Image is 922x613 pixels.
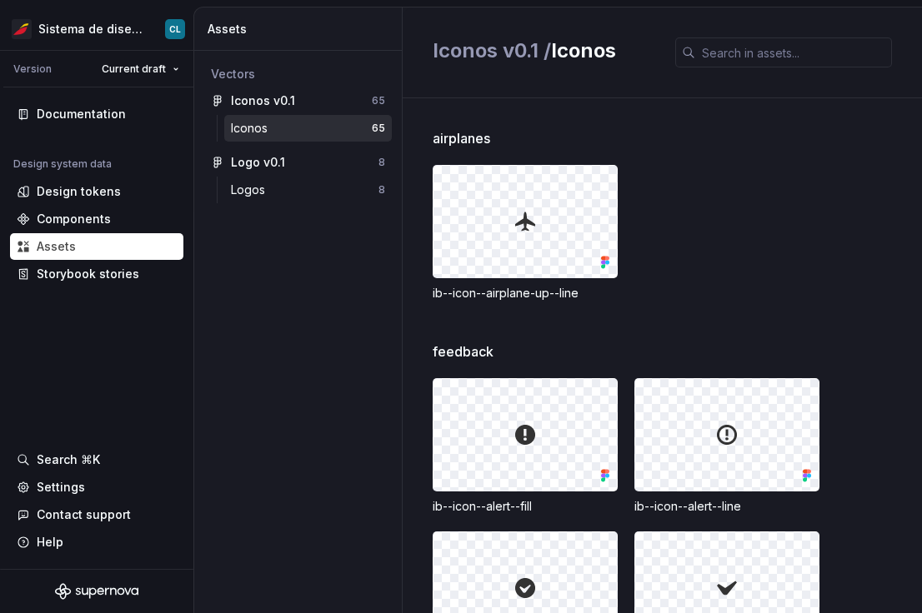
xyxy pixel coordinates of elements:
a: Assets [10,233,183,260]
div: 65 [372,122,385,135]
div: Settings [37,479,85,496]
button: Search ⌘K [10,446,183,473]
input: Search in assets... [695,37,892,67]
span: airplanes [433,128,490,148]
div: Logos [231,182,272,198]
a: Iconos v0.165 [204,87,392,114]
div: CL [169,22,181,36]
a: Logo v0.18 [204,149,392,176]
a: Iconos65 [224,115,392,142]
div: ib--icon--airplane-up--line [433,285,618,302]
button: Sistema de diseño IberiaCL [3,11,190,47]
div: Design tokens [37,183,121,200]
div: ib--icon--alert--line [634,498,819,515]
span: Current draft [102,62,166,76]
div: 65 [372,94,385,107]
div: Components [37,211,111,227]
img: 55604660-494d-44a9-beb2-692398e9940a.png [12,19,32,39]
div: Help [37,534,63,551]
a: Components [10,206,183,232]
div: Vectors [211,66,385,82]
div: 8 [378,156,385,169]
span: Iconos v0.1 / [433,38,551,62]
a: Logos8 [224,177,392,203]
a: Documentation [10,101,183,127]
div: Storybook stories [37,266,139,282]
button: Contact support [10,501,183,528]
button: Current draft [94,57,187,81]
div: Assets [208,21,395,37]
div: Logo v0.1 [231,154,285,171]
div: Sistema de diseño Iberia [38,21,145,37]
div: Assets [37,238,76,255]
div: Version [13,62,52,76]
div: Search ⌘K [37,451,100,468]
div: Documentation [37,106,126,122]
span: feedback [433,341,494,361]
a: Design tokens [10,178,183,205]
button: Help [10,529,183,556]
div: Design system data [13,157,112,171]
svg: Supernova Logo [55,583,138,600]
a: Storybook stories [10,261,183,287]
div: 8 [378,183,385,197]
div: Iconos [231,120,274,137]
div: Contact support [37,506,131,523]
div: ib--icon--alert--fill [433,498,618,515]
h2: Iconos [433,37,616,64]
div: Iconos v0.1 [231,92,295,109]
a: Settings [10,474,183,501]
